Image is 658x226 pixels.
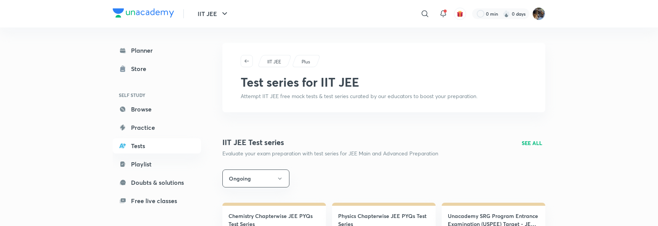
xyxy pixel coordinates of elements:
p: Evaluate your exam preparation with test series for JEE Main and Advanced Preparation [222,150,438,157]
button: IIT JEE [193,6,234,21]
a: Playlist [113,157,201,172]
img: avatar [457,10,463,17]
img: Chayan Mehta [532,7,545,20]
p: Attempt IIT JEE free mock tests & test series curated by our educators to boost your preparation. [241,92,527,100]
a: Doubts & solutions [113,175,201,190]
div: Store [131,64,151,73]
a: Plus [300,58,311,65]
a: SEE ALL [522,139,542,147]
h1: Test series for IIT JEE [241,75,527,89]
a: Practice [113,120,201,135]
button: avatar [454,8,466,20]
a: Browse [113,102,201,117]
a: Company Logo [113,8,174,19]
p: Plus [302,58,310,65]
a: Tests [113,138,201,153]
a: IIT JEE [266,58,283,65]
p: IIT JEE [267,58,281,65]
img: Company Logo [113,8,174,18]
a: Planner [113,43,201,58]
a: Store [113,61,201,76]
button: Ongoing [222,169,289,187]
h4: IIT JEE Test series [222,137,438,148]
a: Free live classes [113,193,201,208]
img: streak [503,10,510,18]
h6: SELF STUDY [113,89,201,102]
